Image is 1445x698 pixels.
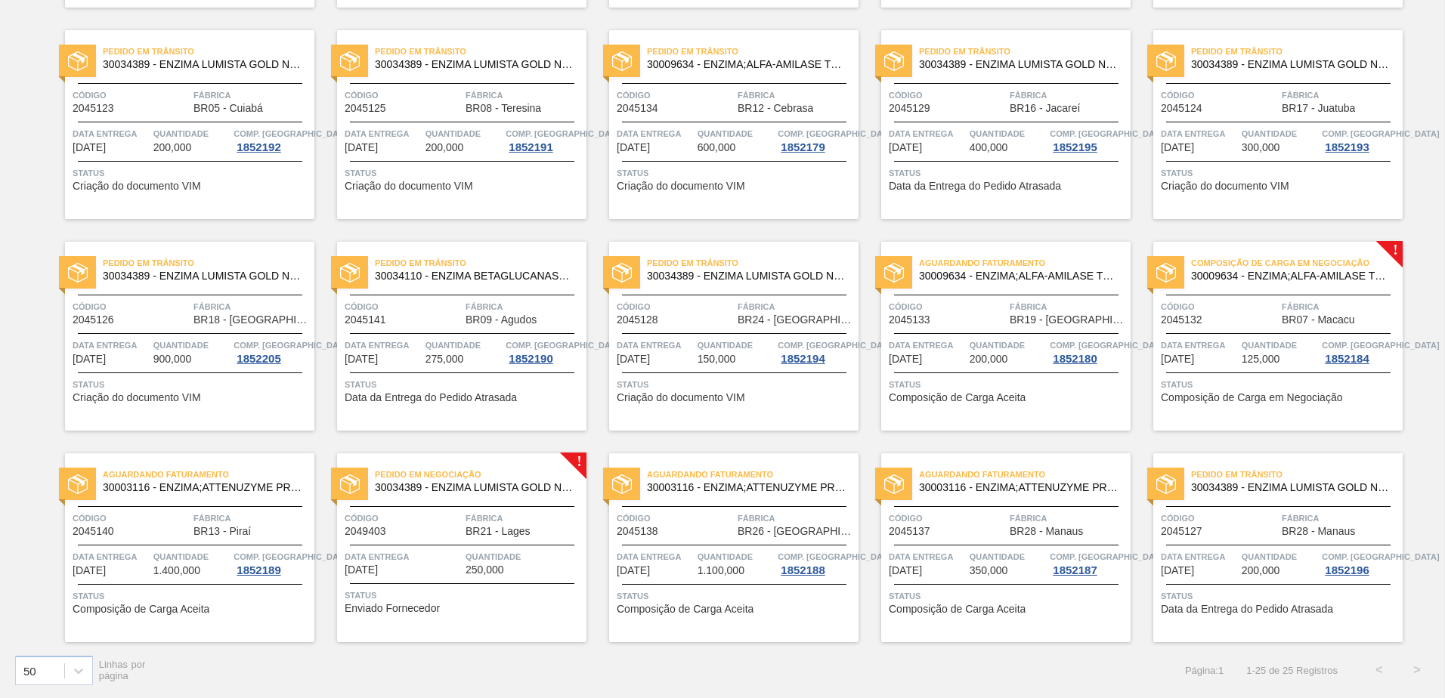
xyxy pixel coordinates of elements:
a: Comp. [GEOGRAPHIC_DATA]1852195 [1050,126,1127,153]
div: 1852191 [506,141,555,153]
span: 275,000 [425,354,464,365]
span: Quantidade [1242,126,1319,141]
span: Fábrica [738,511,855,526]
a: statusPedido em Trânsito30034389 - ENZIMA LUMISTA GOLD NOVONESIS 25KGCódigo2045129FábricaBR16 - J... [859,30,1131,219]
span: Quantidade [425,126,503,141]
img: status [340,474,360,494]
span: 400,000 [970,142,1008,153]
span: Código [889,299,1006,314]
span: 200,000 [1242,565,1280,576]
a: statusPedido em Trânsito30034389 - ENZIMA LUMISTA GOLD NOVONESIS 25KGCódigo2045127FábricaBR28 - M... [1131,453,1403,642]
span: Fábrica [466,88,583,103]
span: 350,000 [970,565,1008,576]
span: 30009634 - ENZIMA;ALFA-AMILASE TERMOESTÁVEL;TERMAMY [919,270,1119,282]
img: status [1156,51,1176,71]
div: 1852194 [778,353,828,365]
span: Data Entrega [889,549,966,564]
a: statusPedido em Trânsito30009634 - ENZIMA;ALFA-AMILASE TERMOESTÁVEL;TERMAMYCódigo2045134FábricaBR... [586,30,859,219]
span: Fábrica [466,299,583,314]
div: 1852196 [1322,564,1372,576]
span: Quantidade [425,338,503,353]
span: Criação do documento VIM [345,181,473,192]
span: 30003116 - ENZIMA;ATTENUZYME PRO;NOVOZYMES; [103,482,302,493]
span: Composição de Carga Aceita [889,604,1026,615]
span: Data da Entrega do Pedido Atrasada [345,392,517,403]
span: Aguardando Faturamento [919,255,1131,270]
img: status [340,51,360,71]
span: 30034389 - ENZIMA LUMISTA GOLD NOVONESIS 25KG [103,59,302,70]
span: Data Entrega [73,338,150,353]
div: 1852195 [1050,141,1100,153]
a: statusPedido em Trânsito30034110 - ENZIMA BETAGLUCANASE ULTRAFLO PRIMECódigo2045141FábricaBR09 - ... [314,242,586,431]
span: Código [617,299,734,314]
span: Data Entrega [1161,126,1238,141]
span: Quantidade [1242,549,1319,564]
span: Pedido em Trânsito [103,255,314,270]
div: 1852187 [1050,564,1100,576]
span: Status [73,377,311,392]
span: 150,000 [698,354,736,365]
a: Comp. [GEOGRAPHIC_DATA]1852180 [1050,338,1127,365]
a: statusAguardando Faturamento30009634 - ENZIMA;ALFA-AMILASE TERMOESTÁVEL;TERMAMYCódigo2045133Fábri... [859,242,1131,431]
span: Data Entrega [617,549,694,564]
span: Comp. Carga [506,338,623,353]
span: Criação do documento VIM [1161,181,1289,192]
span: Pedido em Trânsito [375,255,586,270]
span: 30003116 - ENZIMA;ATTENUZYME PRO;NOVOZYMES; [919,482,1119,493]
span: 250,000 [466,564,504,576]
span: 2045133 [889,314,930,326]
span: Data Entrega [73,549,150,564]
span: 18/10/2025 [345,142,378,153]
a: Comp. [GEOGRAPHIC_DATA]1852194 [778,338,855,365]
span: 18/10/2025 [889,142,922,153]
span: BR08 - Teresina [466,103,541,114]
span: Pedido em Trânsito [103,44,314,59]
a: statusPedido em Trânsito30034389 - ENZIMA LUMISTA GOLD NOVONESIS 25KGCódigo2045124FábricaBR17 - J... [1131,30,1403,219]
img: status [68,474,88,494]
span: Comp. Carga [234,126,351,141]
button: > [1398,651,1436,689]
span: Código [889,88,1006,103]
span: Enviado Fornecedor [345,603,440,614]
div: 1852188 [778,564,828,576]
span: Código [617,88,734,103]
span: 2045124 [1161,103,1202,114]
span: Composição de Carga Aceita [73,604,209,615]
span: Código [889,511,1006,526]
span: Fábrica [193,511,311,526]
span: Comp. Carga [506,126,623,141]
span: Data Entrega [889,338,966,353]
span: Quantidade [970,126,1047,141]
span: Fábrica [466,511,583,526]
span: Quantidade [153,549,231,564]
span: Status [889,377,1127,392]
span: 2045128 [617,314,658,326]
span: Pedido em Trânsito [647,44,859,59]
a: statusPedido em Trânsito30034389 - ENZIMA LUMISTA GOLD NOVONESIS 25KGCódigo2045126FábricaBR18 - [... [42,242,314,431]
span: 1.100,000 [698,565,744,576]
span: 30034110 - ENZIMA BETAGLUCANASE ULTRAFLO PRIME [375,270,574,282]
span: 18/10/2025 [617,354,650,365]
div: 1852189 [234,564,283,576]
img: status [1156,263,1176,283]
span: Status [889,165,1127,181]
div: 1852193 [1322,141,1372,153]
span: Data Entrega [73,126,150,141]
span: BR05 - Cuiabá [193,103,263,114]
span: 200,000 [425,142,464,153]
span: 18/10/2025 [345,354,378,365]
span: Código [73,88,190,103]
img: status [612,474,632,494]
span: 30034389 - ENZIMA LUMISTA GOLD NOVONESIS 25KG [647,270,846,282]
span: Data Entrega [345,338,422,353]
span: 2049403 [345,526,386,537]
span: Status [345,165,583,181]
span: Status [73,588,311,604]
span: Página : 1 [1185,665,1224,676]
span: Status [345,377,583,392]
a: Comp. [GEOGRAPHIC_DATA]1852193 [1322,126,1399,153]
span: Criação do documento VIM [617,181,745,192]
span: Criação do documento VIM [73,392,201,403]
span: 30009634 - ENZIMA;ALFA-AMILASE TERMOESTÁVEL;TERMAMY [1191,270,1391,282]
span: 30003116 - ENZIMA;ATTENUZYME PRO;NOVOZYMES; [647,482,846,493]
